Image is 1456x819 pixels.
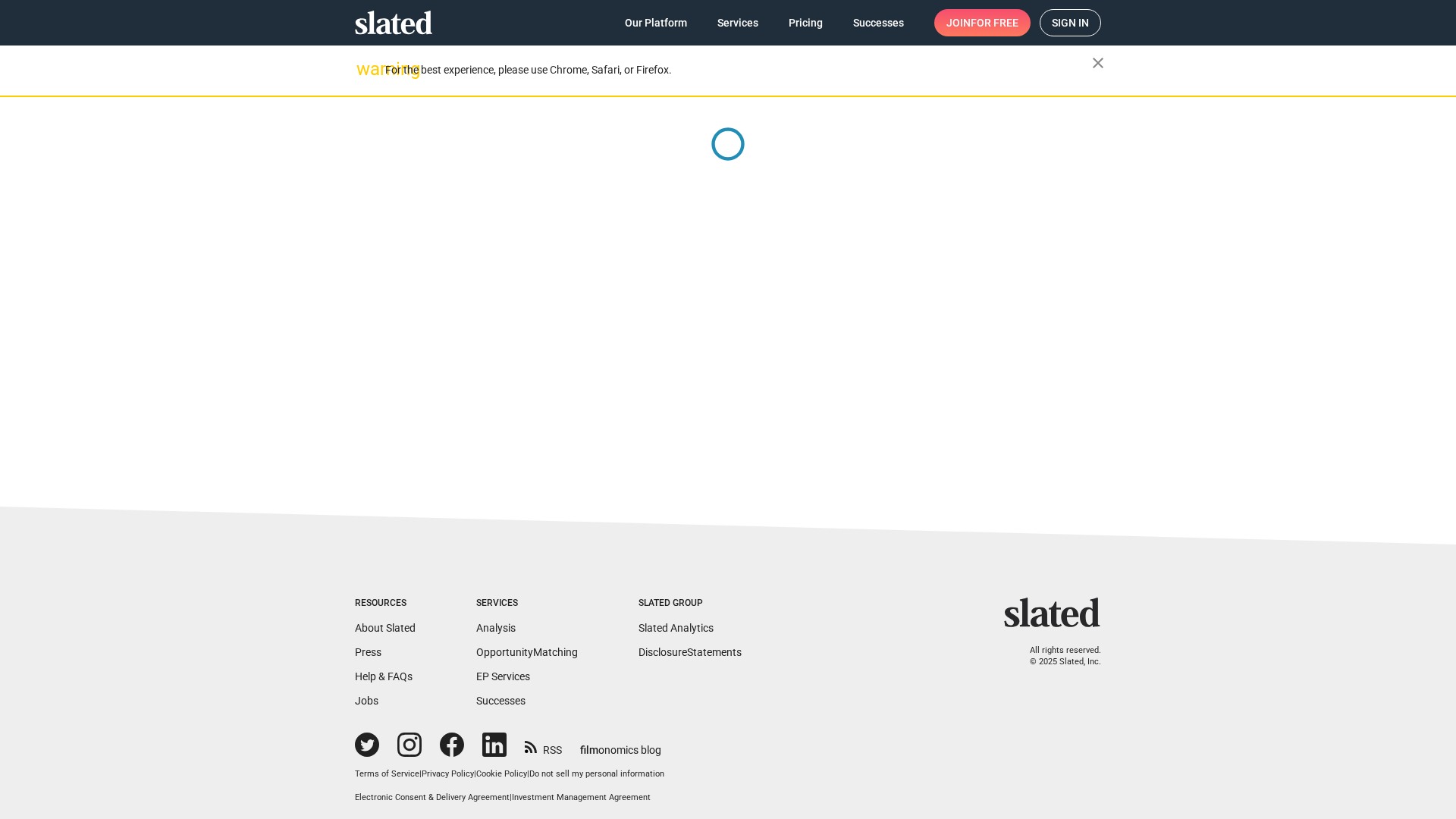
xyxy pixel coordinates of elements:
[841,9,916,36] a: Successes
[355,670,413,682] a: Help & FAQs
[355,792,510,802] a: Electronic Consent & Delivery Agreement
[476,695,526,707] a: Successes
[625,9,687,36] span: Our Platform
[639,646,742,658] a: DisclosureStatements
[613,9,699,36] a: Our Platform
[717,9,758,36] span: Services
[419,769,422,779] span: |
[355,769,419,779] a: Terms of Service
[639,622,714,634] a: Slated Analytics
[355,646,381,658] a: Press
[355,695,378,707] a: Jobs
[971,9,1018,36] span: for free
[476,670,530,682] a: EP Services
[422,769,474,779] a: Privacy Policy
[525,734,562,758] a: RSS
[1089,54,1107,72] mat-icon: close
[476,622,516,634] a: Analysis
[476,646,578,658] a: OpportunityMatching
[705,9,770,36] a: Services
[355,598,416,610] div: Resources
[946,9,1018,36] span: Join
[1040,9,1101,36] a: Sign in
[1052,10,1089,36] span: Sign in
[639,598,742,610] div: Slated Group
[355,622,416,634] a: About Slated
[789,9,823,36] span: Pricing
[512,792,651,802] a: Investment Management Agreement
[474,769,476,779] span: |
[476,598,578,610] div: Services
[476,769,527,779] a: Cookie Policy
[356,60,375,78] mat-icon: warning
[777,9,835,36] a: Pricing
[1014,645,1101,667] p: All rights reserved. © 2025 Slated, Inc.
[527,769,529,779] span: |
[580,731,661,758] a: filmonomics blog
[853,9,904,36] span: Successes
[510,792,512,802] span: |
[529,769,664,780] button: Do not sell my personal information
[934,9,1031,36] a: Joinfor free
[580,744,598,756] span: film
[385,60,1092,80] div: For the best experience, please use Chrome, Safari, or Firefox.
